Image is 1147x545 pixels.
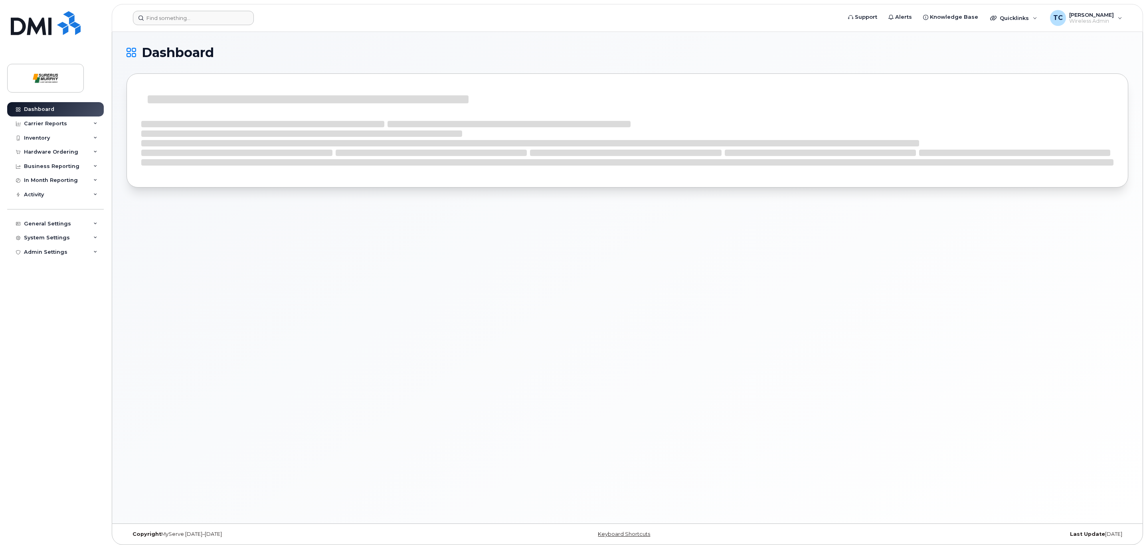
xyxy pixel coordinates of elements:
span: Dashboard [142,47,214,59]
a: Keyboard Shortcuts [598,531,650,537]
div: [DATE] [794,531,1128,537]
div: MyServe [DATE]–[DATE] [127,531,461,537]
strong: Last Update [1070,531,1105,537]
strong: Copyright [132,531,161,537]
